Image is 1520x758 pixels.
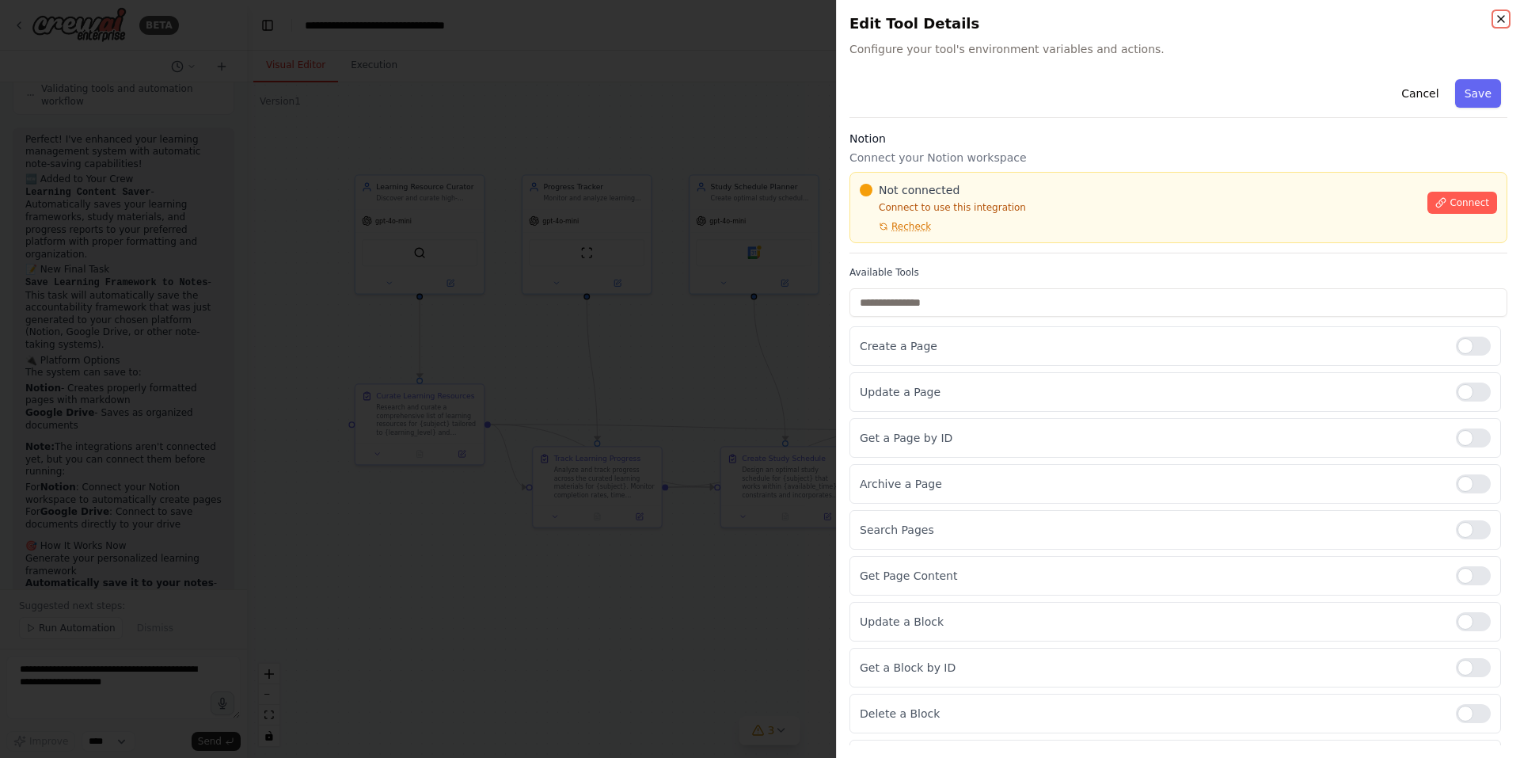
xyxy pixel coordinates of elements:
[860,706,1443,722] p: Delete a Block
[860,660,1443,676] p: Get a Block by ID
[1455,79,1501,108] button: Save
[849,41,1507,57] span: Configure your tool's environment variables and actions.
[860,338,1443,354] p: Create a Page
[860,430,1443,446] p: Get a Page by ID
[860,476,1443,492] p: Archive a Page
[860,568,1443,584] p: Get Page Content
[1450,196,1489,209] span: Connect
[849,13,1507,35] h2: Edit Tool Details
[860,614,1443,630] p: Update a Block
[849,150,1507,166] p: Connect your Notion workspace
[849,266,1507,279] label: Available Tools
[879,182,959,198] span: Not connected
[860,522,1443,538] p: Search Pages
[1392,79,1448,108] button: Cancel
[860,220,931,233] button: Recheck
[1427,192,1497,214] button: Connect
[860,201,1418,214] p: Connect to use this integration
[860,384,1443,400] p: Update a Page
[849,131,1507,147] h3: Notion
[891,220,931,233] span: Recheck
